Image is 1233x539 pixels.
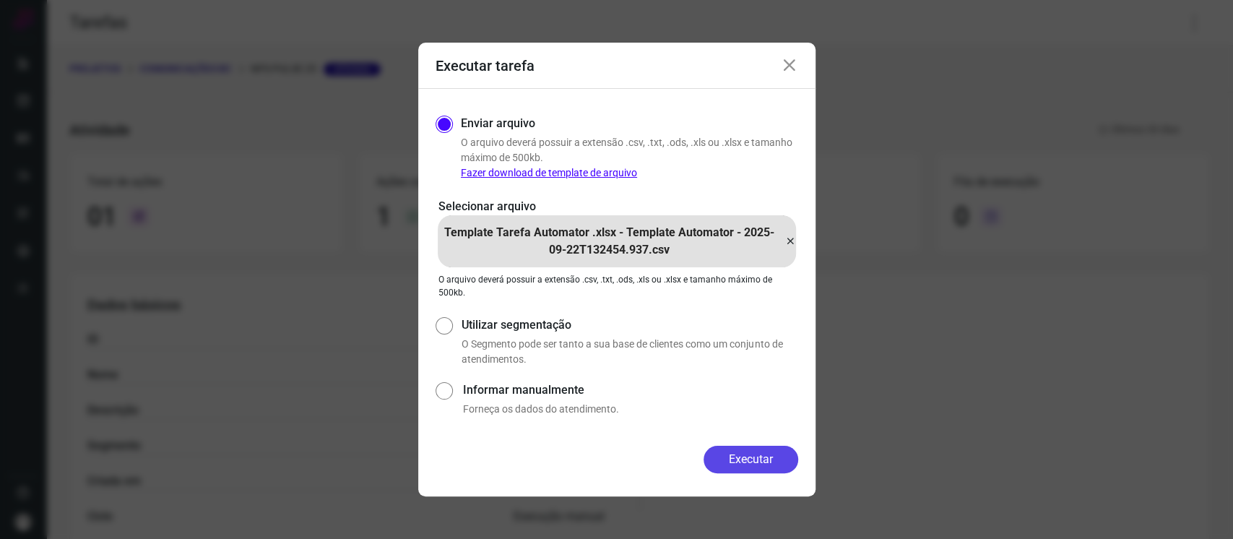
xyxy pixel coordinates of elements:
[704,446,798,473] button: Executar
[462,316,797,334] label: Utilizar segmentação
[463,402,797,417] p: Forneça os dados do atendimento.
[438,273,795,299] p: O arquivo deverá possuir a extensão .csv, .txt, .ods, .xls ou .xlsx e tamanho máximo de 500kb.
[461,115,535,132] label: Enviar arquivo
[462,337,797,367] p: O Segmento pode ser tanto a sua base de clientes como um conjunto de atendimentos.
[461,135,798,181] p: O arquivo deverá possuir a extensão .csv, .txt, .ods, .xls ou .xlsx e tamanho máximo de 500kb.
[461,167,637,178] a: Fazer download de template de arquivo
[436,57,535,74] h3: Executar tarefa
[438,198,795,215] p: Selecionar arquivo
[438,224,781,259] p: Template Tarefa Automator .xlsx - Template Automator - 2025-09-22T132454.937.csv
[463,381,797,399] label: Informar manualmente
